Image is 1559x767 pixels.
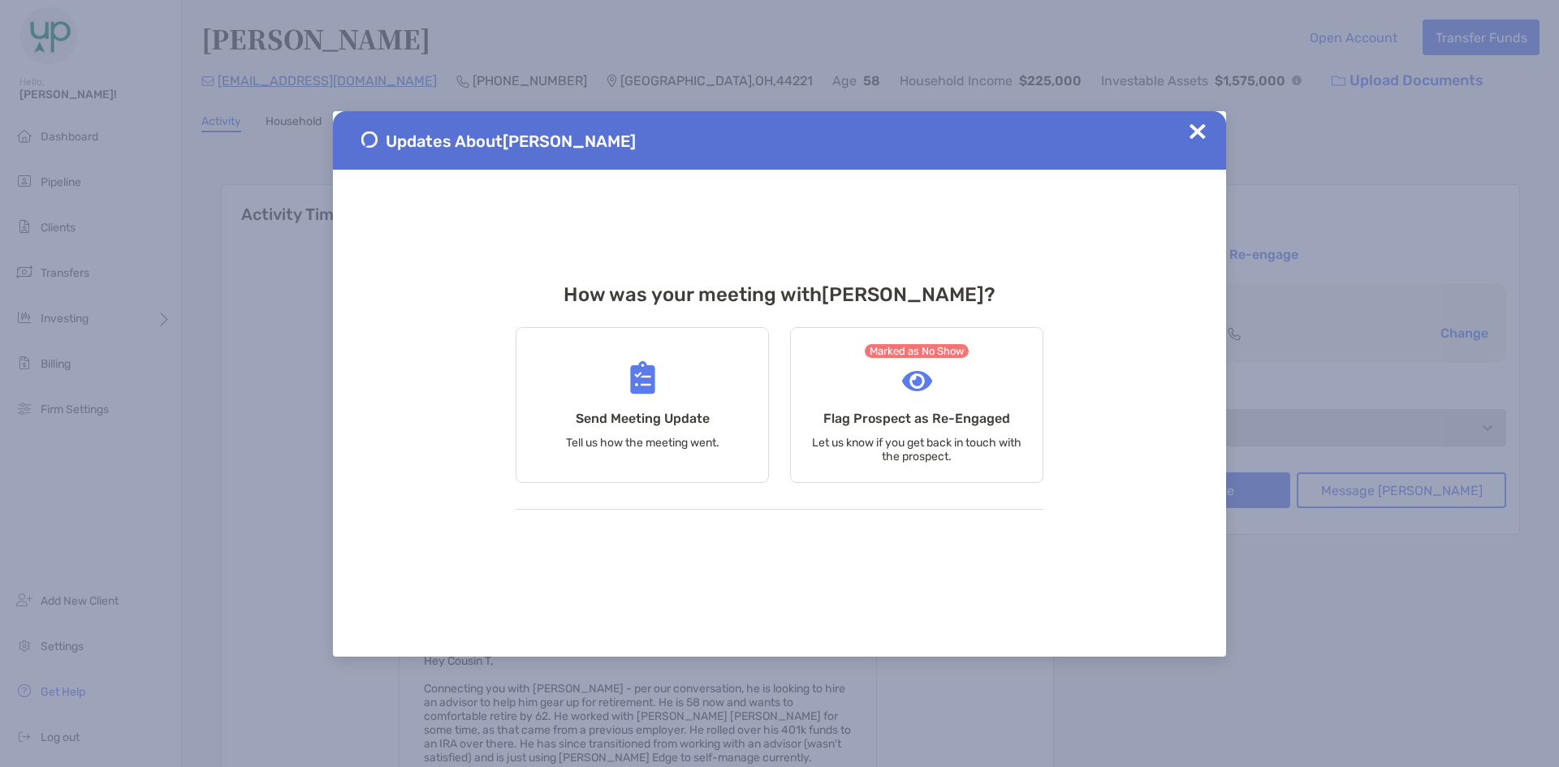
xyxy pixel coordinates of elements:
[823,411,1010,426] h4: Flag Prospect as Re-Engaged
[811,436,1022,463] p: Let us know if you get back in touch with the prospect.
[630,361,655,394] img: Send Meeting Update
[516,283,1043,306] h3: How was your meeting with [PERSON_NAME] ?
[576,411,710,426] h4: Send Meeting Update
[386,131,636,151] span: Updates About [PERSON_NAME]
[361,131,378,148] img: Send Meeting Update 1
[566,436,719,450] p: Tell us how the meeting went.
[902,371,932,391] img: Flag Prospect as Re-Engaged
[865,344,970,358] span: Marked as No Show
[1190,123,1206,140] img: Close Updates Zoe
